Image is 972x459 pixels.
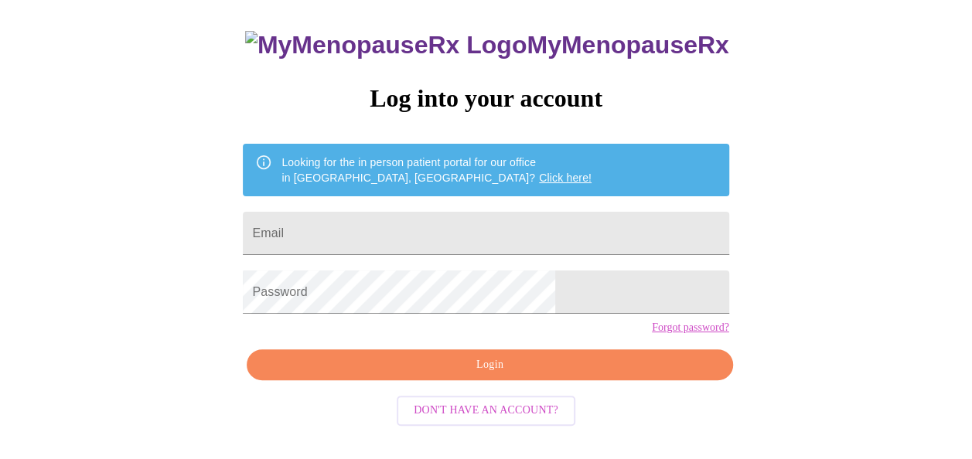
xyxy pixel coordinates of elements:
[247,349,732,381] button: Login
[539,172,592,184] a: Click here!
[393,403,579,416] a: Don't have an account?
[652,321,729,334] a: Forgot password?
[414,401,558,420] span: Don't have an account?
[243,84,728,113] h3: Log into your account
[245,31,527,59] img: MyMenopauseRx Logo
[397,396,575,426] button: Don't have an account?
[281,148,592,192] div: Looking for the in person patient portal for our office in [GEOGRAPHIC_DATA], [GEOGRAPHIC_DATA]?
[264,355,715,375] span: Login
[245,31,729,59] h3: MyMenopauseRx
